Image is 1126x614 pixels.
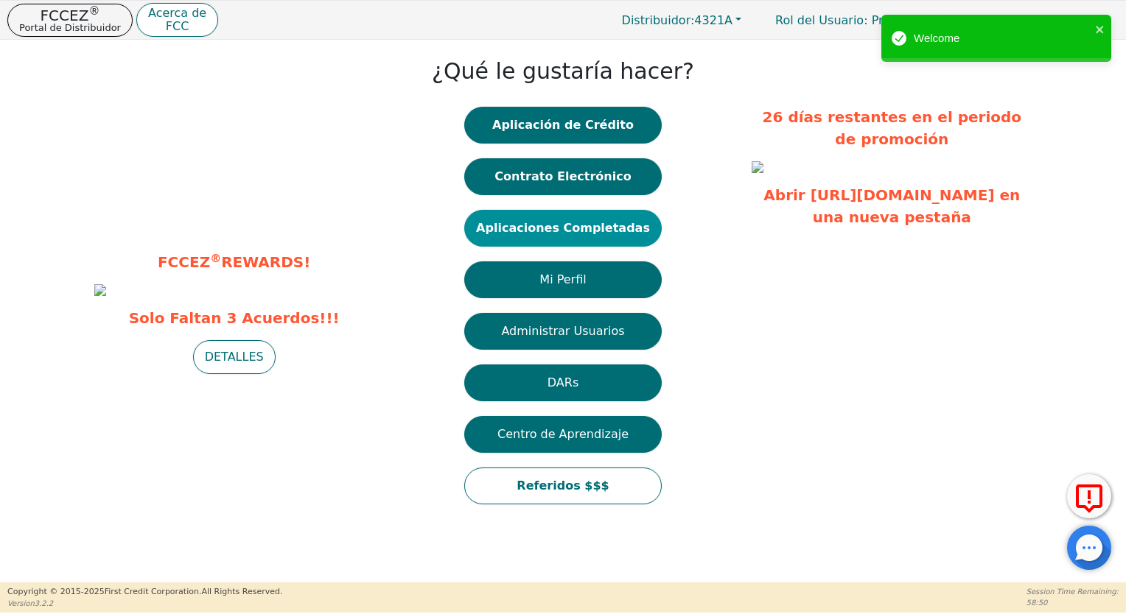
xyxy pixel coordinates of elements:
[7,586,282,599] p: Copyright © 2015- 2025 First Credit Corporation.
[606,9,758,32] button: Distribuidor:4321A
[760,6,935,35] a: Rol del Usuario: Primario
[939,9,1119,32] button: 4321A:[PERSON_NAME]
[1027,597,1119,608] p: 58:50
[775,13,867,27] span: Rol del Usuario :
[464,107,662,144] button: Aplicación de Crédito
[763,186,1020,226] a: Abrir [URL][DOMAIN_NAME] en una nueva pestaña
[464,261,662,298] button: Mi Perfil
[148,21,206,32] p: FCC
[94,307,374,329] span: Solo Faltan 3 Acuerdos!!!
[136,3,218,38] button: Acerca deFCC
[210,252,221,265] sup: ®
[464,210,662,247] button: Aplicaciones Completadas
[464,416,662,453] button: Centro de Aprendizaje
[88,4,99,18] sup: ®
[148,7,206,19] p: Acerca de
[94,284,106,296] img: 582240d6-1bc8-43f6-b15a-4fb1795d85d3
[94,251,374,273] p: FCCEZ REWARDS!
[7,4,133,37] button: FCCEZ®Portal de Distribuidor
[19,23,121,32] p: Portal de Distribuidor
[464,313,662,350] button: Administrar Usuarios
[1095,21,1105,38] button: close
[760,6,935,35] p: Primario
[464,158,662,195] button: Contrato Electrónico
[622,13,732,27] span: 4321A
[914,30,1091,47] div: Welcome
[201,587,282,596] span: All Rights Reserved.
[432,58,694,85] h1: ¿Qué le gustaría hacer?
[464,467,662,504] button: Referidos $$$
[464,364,662,401] button: DARs
[193,340,276,374] button: DETALLES
[1067,474,1111,518] button: Reportar Error a FCC
[752,106,1032,150] p: 26 días restantes en el periodo de promoción
[1027,586,1119,597] p: Session Time Remaining:
[7,598,282,609] p: Version 3.2.2
[752,161,763,173] img: 7420d0f8-e3e6-48da-96b6-4ac9f41f2cf5
[622,13,695,27] span: Distribuidor:
[19,8,121,23] p: FCCEZ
